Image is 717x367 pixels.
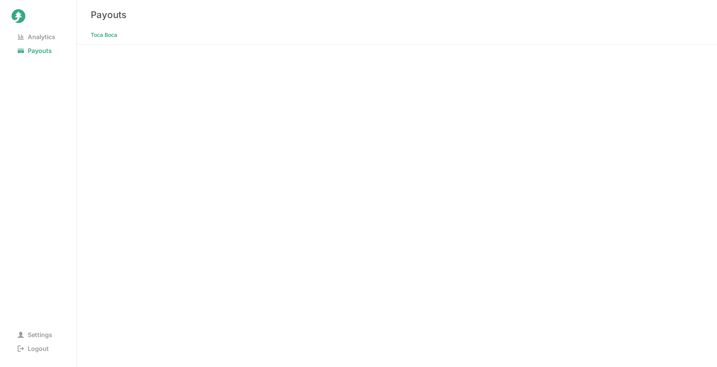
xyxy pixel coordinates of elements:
[12,329,58,340] span: Settings
[91,9,126,20] h3: Payouts
[12,31,62,42] span: Analytics
[12,45,58,56] span: Payouts
[91,30,117,40] span: Toca Boca
[12,343,55,354] span: Logout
